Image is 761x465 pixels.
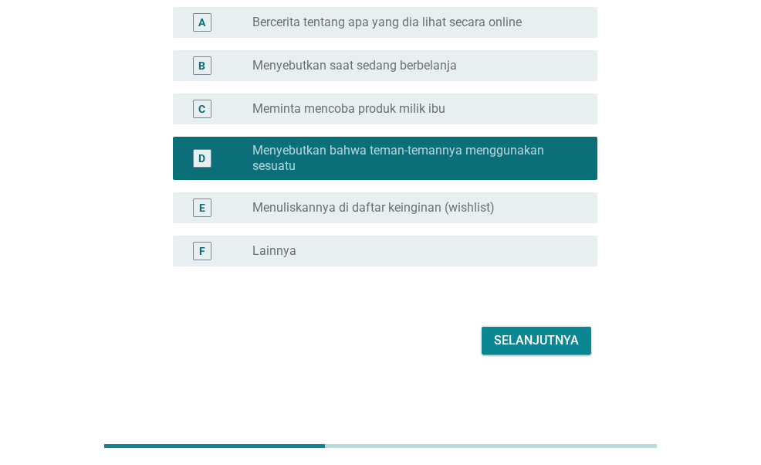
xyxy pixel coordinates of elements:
button: Selanjutnya [482,327,591,355]
div: E [199,199,205,216]
label: Bercerita tentang apa yang dia lihat secara online [252,15,522,30]
label: Menyebutkan saat sedang berbelanja [252,58,457,73]
div: A [198,14,205,30]
div: C [198,100,205,117]
div: D [198,150,205,166]
label: Lainnya [252,243,296,259]
label: Meminta mencoba produk milik ibu [252,101,445,117]
div: B [198,57,205,73]
label: Menyebutkan bahwa teman-temannya menggunakan sesuatu [252,143,573,174]
label: Menuliskannya di daftar keinginan (wishlist) [252,200,495,216]
div: F [199,243,205,259]
div: Selanjutnya [494,331,579,350]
